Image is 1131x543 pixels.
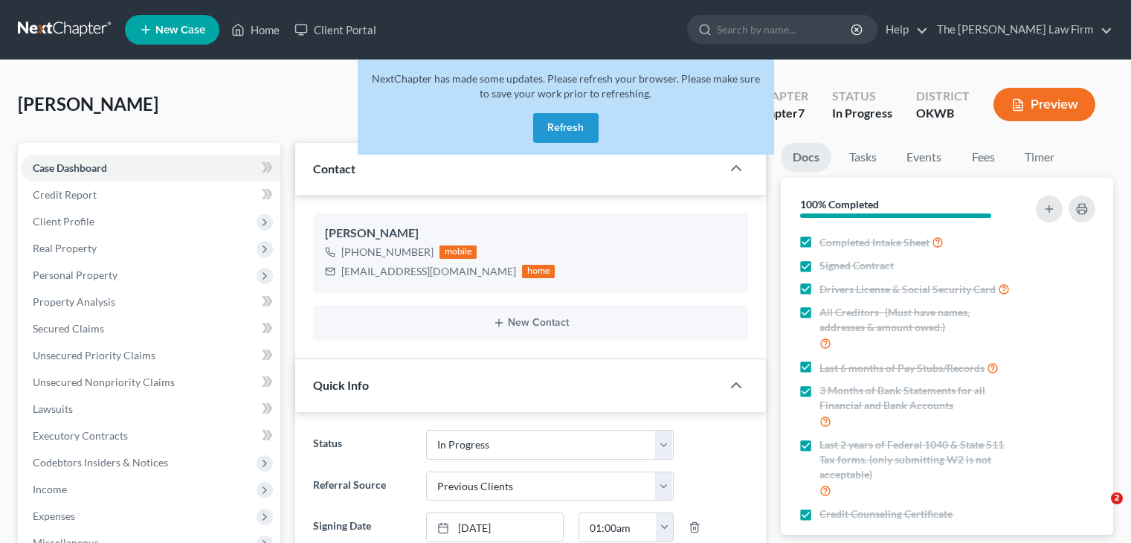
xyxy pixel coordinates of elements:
[21,181,280,208] a: Credit Report
[1111,492,1123,504] span: 2
[21,155,280,181] a: Case Dashboard
[33,349,155,362] span: Unsecured Priority Claims
[993,88,1095,121] button: Preview
[33,322,104,335] span: Secured Claims
[819,305,1017,335] span: All Creditors- (Must have names, addresses & amount owed.)
[21,342,280,369] a: Unsecured Priority Claims
[929,16,1112,43] a: The [PERSON_NAME] Law Firm
[306,513,418,542] label: Signing Date
[287,16,384,43] a: Client Portal
[427,513,564,542] a: [DATE]
[33,402,73,415] span: Lawsuits
[33,215,94,228] span: Client Profile
[33,429,128,442] span: Executory Contracts
[837,143,889,172] a: Tasks
[33,483,67,495] span: Income
[18,93,158,115] span: [PERSON_NAME]
[33,376,175,388] span: Unsecured Nonpriority Claims
[781,143,831,172] a: Docs
[155,25,205,36] span: New Case
[819,235,929,250] span: Completed Intake Sheet
[33,188,97,201] span: Credit Report
[306,472,418,501] label: Referral Source
[341,245,434,260] div: [PHONE_NUMBER]
[341,264,516,279] div: [EMAIL_ADDRESS][DOMAIN_NAME]
[33,456,168,469] span: Codebtors Insiders & Notices
[21,369,280,396] a: Unsecured Nonpriority Claims
[819,282,996,297] span: Drivers License & Social Security Card
[819,258,894,273] span: Signed Contract
[800,198,879,211] strong: 100% Completed
[33,295,115,308] span: Property Analysis
[717,16,853,43] input: Search by name...
[313,378,369,392] span: Quick Info
[754,105,808,122] div: Chapter
[33,161,107,174] span: Case Dashboard
[579,513,657,542] input: -- : --
[754,88,808,105] div: Chapter
[819,507,953,521] span: Credit Counseling Certificate
[306,430,418,460] label: Status
[819,383,1017,413] span: 3 Months of Bank Statements for all Financial and Bank Accounts
[798,106,805,120] span: 7
[832,105,892,122] div: In Progress
[21,315,280,342] a: Secured Claims
[1013,143,1066,172] a: Timer
[533,113,599,143] button: Refresh
[325,317,736,329] button: New Contact
[33,269,117,281] span: Personal Property
[832,88,892,105] div: Status
[895,143,953,172] a: Events
[439,245,477,259] div: mobile
[313,161,355,176] span: Contact
[21,396,280,422] a: Lawsuits
[819,361,985,376] span: Last 6 months of Pay Stubs/Records
[1080,492,1116,528] iframe: Intercom live chat
[522,265,555,278] div: home
[224,16,287,43] a: Home
[325,225,736,242] div: [PERSON_NAME]
[33,242,97,254] span: Real Property
[916,105,970,122] div: OKWB
[916,88,970,105] div: District
[33,510,75,522] span: Expenses
[372,72,760,100] span: NextChapter has made some updates. Please refresh your browser. Please make sure to save your wor...
[21,422,280,449] a: Executory Contracts
[878,16,928,43] a: Help
[819,437,1017,482] span: Last 2 years of Federal 1040 & State 511 Tax forms. (only submitting W2 is not acceptable)
[959,143,1007,172] a: Fees
[21,289,280,315] a: Property Analysis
